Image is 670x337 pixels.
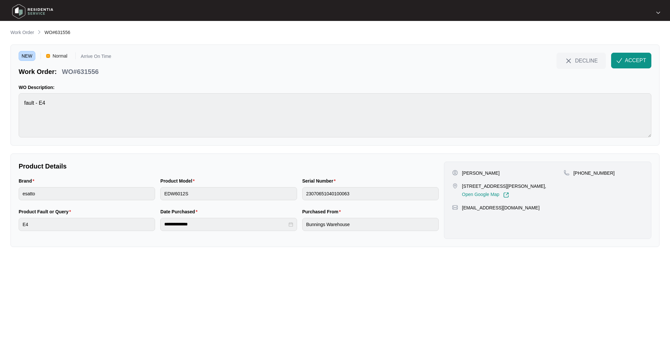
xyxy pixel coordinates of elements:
[160,187,297,200] input: Product Model
[302,178,338,184] label: Serial Number
[50,51,70,61] span: Normal
[19,93,651,137] textarea: fault - E4
[573,170,615,176] p: [PHONE_NUMBER]
[564,170,570,176] img: map-pin
[44,30,70,35] span: WO#631556
[462,170,500,176] p: [PERSON_NAME]
[19,67,57,76] p: Work Order:
[565,57,573,65] img: close-Icon
[503,192,509,198] img: Link-External
[616,58,622,63] img: check-Icon
[37,29,42,35] img: chevron-right
[19,218,155,231] input: Product Fault or Query
[81,54,111,61] p: Arrive On Time
[9,29,35,36] a: Work Order
[452,170,458,176] img: user-pin
[611,53,651,68] button: check-IconACCEPT
[462,192,509,198] a: Open Google Map
[462,183,546,189] p: [STREET_ADDRESS][PERSON_NAME],
[46,54,50,58] img: Vercel Logo
[10,29,34,36] p: Work Order
[160,178,197,184] label: Product Model
[575,57,598,64] span: DECLINE
[164,221,287,228] input: Date Purchased
[625,57,646,64] span: ACCEPT
[19,178,37,184] label: Brand
[19,162,439,171] p: Product Details
[452,204,458,210] img: map-pin
[62,67,98,76] p: WO#631556
[452,183,458,189] img: map-pin
[302,187,439,200] input: Serial Number
[19,208,74,215] label: Product Fault or Query
[19,84,651,91] p: WO Description:
[19,187,155,200] input: Brand
[556,53,606,68] button: close-IconDECLINE
[10,2,56,21] img: residentia service logo
[160,208,200,215] label: Date Purchased
[462,204,539,211] p: [EMAIL_ADDRESS][DOMAIN_NAME]
[19,51,35,61] span: NEW
[656,11,660,14] img: dropdown arrow
[302,218,439,231] input: Purchased From
[302,208,344,215] label: Purchased From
